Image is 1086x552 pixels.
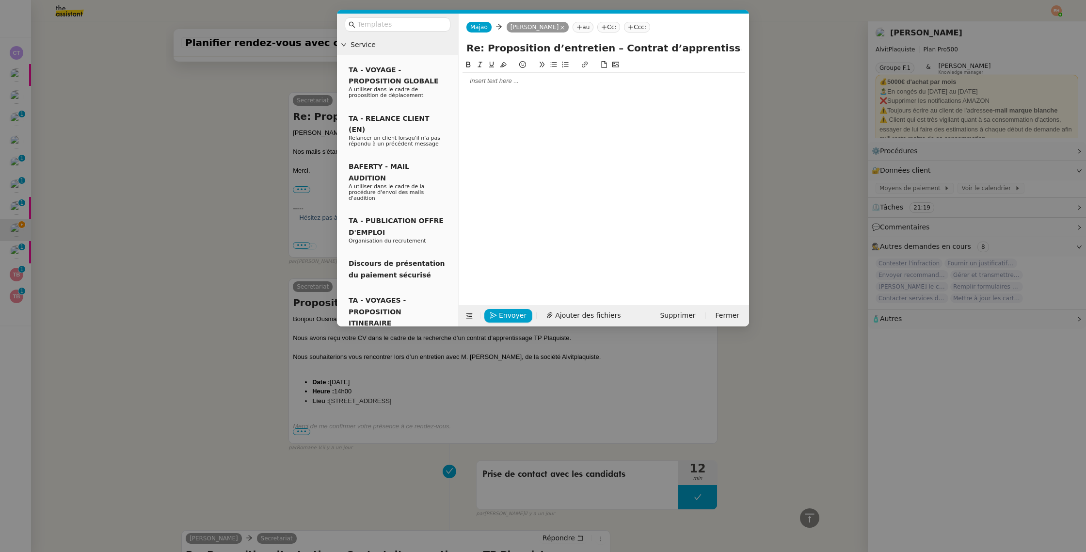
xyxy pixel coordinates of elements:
span: TA - VOYAGE - PROPOSITION GLOBALE [349,66,438,85]
span: A utiliser dans le cadre de proposition de déplacement [349,86,423,98]
nz-tag: Cc: [597,22,620,32]
button: Envoyer [484,309,532,323]
button: Ajouter des fichiers [541,309,626,323]
nz-tag: au [573,22,593,32]
div: Service [337,35,458,54]
span: TA - PUBLICATION OFFRE D'EMPLOI [349,217,444,236]
span: TA - RELANCE CLIENT (EN) [349,114,430,133]
span: Envoyer [499,310,527,321]
span: Organisation du recrutement [349,238,426,244]
span: Supprimer [660,310,695,321]
input: Templates [357,19,445,30]
span: Service [351,39,454,50]
button: Fermer [710,309,745,323]
span: Relancer un client lorsqu'il n'a pas répondu à un précédent message [349,135,440,147]
nz-tag: [PERSON_NAME] [507,22,569,32]
span: Discours de présentation du paiement sécurisé [349,260,445,278]
span: TA - VOYAGES - PROPOSITION ITINERAIRE [349,296,406,327]
span: A utiliser dans le cadre de la procédure d'envoi des mails d'audition [349,183,425,201]
input: Subject [466,41,741,55]
button: Supprimer [654,309,701,323]
span: Ajouter des fichiers [555,310,621,321]
span: Fermer [716,310,739,321]
span: BAFERTY - MAIL AUDITION [349,162,409,181]
nz-tag: Ccc: [624,22,650,32]
span: Majao [470,24,488,31]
